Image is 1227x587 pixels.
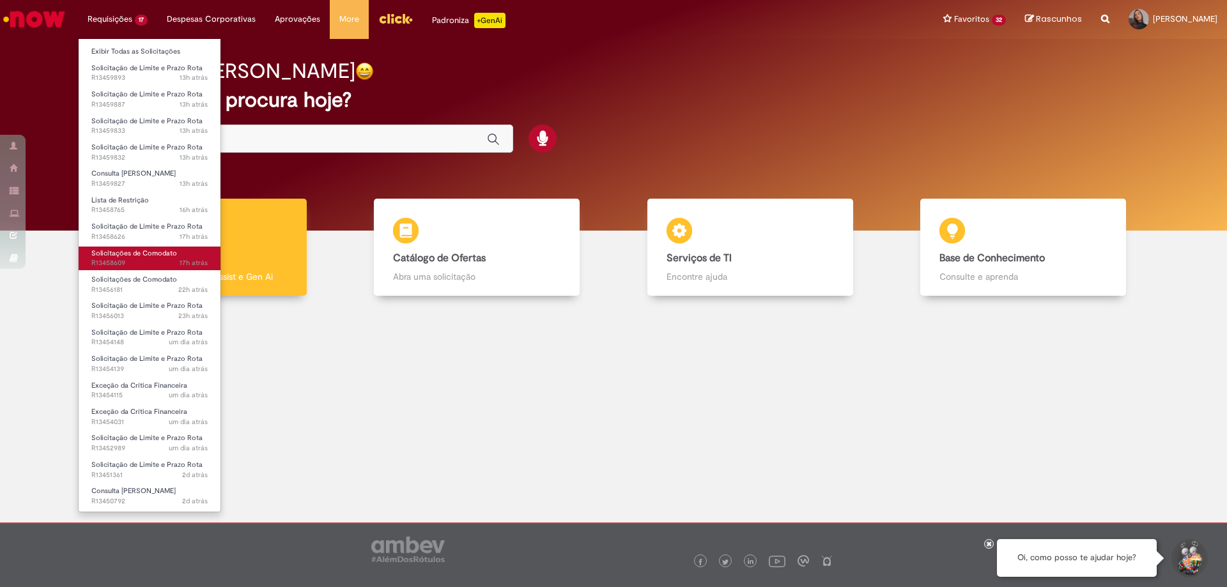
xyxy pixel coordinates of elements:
a: Aberto R13456181 : Solicitações de Comodato [79,273,220,296]
a: Aberto R13458609 : Solicitações de Comodato [79,247,220,270]
span: Solicitação de Limite e Prazo Rota [91,433,203,443]
span: Exceção da Crítica Financeira [91,381,187,390]
img: logo_footer_youtube.png [769,553,785,569]
span: R13459893 [91,73,208,83]
span: Solicitação de Limite e Prazo Rota [91,328,203,337]
span: um dia atrás [169,337,208,347]
span: Solicitação de Limite e Prazo Rota [91,301,203,310]
span: 16h atrás [180,205,208,215]
time: 27/08/2025 15:04:34 [169,443,208,453]
span: 13h atrás [180,153,208,162]
span: R13459833 [91,126,208,136]
span: Solicitação de Limite e Prazo Rota [91,63,203,73]
time: 28/08/2025 18:31:02 [180,126,208,135]
span: R13458765 [91,205,208,215]
span: um dia atrás [169,417,208,427]
img: click_logo_yellow_360x200.png [378,9,413,28]
a: Aberto R13456013 : Solicitação de Limite e Prazo Rota [79,299,220,323]
span: Solicitação de Limite e Prazo Rota [91,354,203,363]
span: Favoritos [954,13,989,26]
span: 13h atrás [180,126,208,135]
a: Exibir Todas as Solicitações [79,45,220,59]
a: Aberto R13452989 : Solicitação de Limite e Prazo Rota [79,431,220,455]
span: Despesas Corporativas [167,13,256,26]
span: 13h atrás [180,179,208,188]
a: Aberto R13459887 : Solicitação de Limite e Prazo Rota [79,88,220,111]
span: R13454031 [91,417,208,427]
span: 22h atrás [178,285,208,294]
a: Aberto R13454115 : Exceção da Crítica Financeira [79,379,220,402]
p: Abra uma solicitação [393,270,560,283]
b: Serviços de TI [667,252,732,264]
a: Aberto R13459832 : Solicitação de Limite e Prazo Rota [79,141,220,164]
span: 17 [135,15,148,26]
span: Lista de Restrição [91,195,149,205]
span: R13458609 [91,258,208,268]
div: Oi, como posso te ajudar hoje? [997,539,1157,577]
a: Aberto R13454148 : Solicitação de Limite e Prazo Rota [79,326,220,349]
a: Aberto R13459827 : Consulta Serasa [79,167,220,190]
a: Serviços de TI Encontre ajuda [613,199,887,296]
a: Tirar dúvidas Tirar dúvidas com Lupi Assist e Gen Ai [67,199,341,296]
span: 2d atrás [182,496,208,506]
img: happy-face.png [355,62,374,80]
span: um dia atrás [169,443,208,453]
span: Consulta [PERSON_NAME] [91,486,176,496]
img: logo_footer_facebook.png [697,559,704,565]
img: logo_footer_ambev_rotulo_gray.png [371,537,445,562]
span: 23h atrás [178,311,208,321]
a: Base de Conhecimento Consulte e aprenda [887,199,1161,296]
time: 27/08/2025 18:15:52 [169,364,208,374]
span: Solicitação de Limite e Prazo Rota [91,460,203,469]
span: Aprovações [275,13,320,26]
time: 27/08/2025 10:13:36 [182,470,208,480]
a: Aberto R13459893 : Solicitação de Limite e Prazo Rota [79,61,220,85]
span: 17h atrás [180,232,208,241]
time: 28/08/2025 15:19:47 [180,232,208,241]
span: 17h atrás [180,258,208,268]
p: +GenAi [474,13,505,28]
a: Aberto R13459833 : Solicitação de Limite e Prazo Rota [79,114,220,138]
span: [PERSON_NAME] [1153,13,1217,24]
span: Solicitação de Limite e Prazo Rota [91,222,203,231]
span: 2d atrás [182,470,208,480]
img: logo_footer_workplace.png [798,555,809,567]
span: R13459887 [91,100,208,110]
time: 28/08/2025 09:06:11 [178,311,208,321]
span: Solicitação de Limite e Prazo Rota [91,89,203,99]
a: Rascunhos [1025,13,1082,26]
a: Aberto R13458765 : Lista de Restrição [79,194,220,217]
span: 13h atrás [180,100,208,109]
time: 28/08/2025 18:50:48 [180,73,208,82]
time: 27/08/2025 17:45:05 [169,417,208,427]
a: Aberto R13450792 : Consulta Serasa [79,484,220,508]
span: More [339,13,359,26]
time: 28/08/2025 18:30:39 [180,153,208,162]
p: Encontre ajuda [667,270,834,283]
span: Requisições [88,13,132,26]
span: Consulta [PERSON_NAME] [91,169,176,178]
div: Padroniza [432,13,505,28]
span: Solicitação de Limite e Prazo Rota [91,116,203,126]
time: 28/08/2025 15:17:29 [180,258,208,268]
h2: Bom dia, [PERSON_NAME] [111,60,355,82]
a: Aberto R13454031 : Exceção da Crítica Financeira [79,405,220,429]
span: R13459827 [91,179,208,189]
span: um dia atrás [169,364,208,374]
time: 28/08/2025 18:49:01 [180,100,208,109]
span: R13459832 [91,153,208,163]
img: ServiceNow [1,6,67,32]
span: Solicitação de Limite e Prazo Rota [91,142,203,152]
span: Solicitações de Comodato [91,275,177,284]
a: Catálogo de Ofertas Abra uma solicitação [341,199,614,296]
a: Aberto R13451361 : Solicitação de Limite e Prazo Rota [79,458,220,482]
img: logo_footer_naosei.png [821,555,833,567]
time: 27/08/2025 08:45:26 [182,496,208,506]
span: R13454139 [91,364,208,374]
img: logo_footer_twitter.png [722,559,729,565]
time: 28/08/2025 15:38:43 [180,205,208,215]
span: R13451361 [91,470,208,480]
span: 13h atrás [180,73,208,82]
p: Consulte e aprenda [939,270,1107,283]
a: Aberto R13454139 : Solicitação de Limite e Prazo Rota [79,352,220,376]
